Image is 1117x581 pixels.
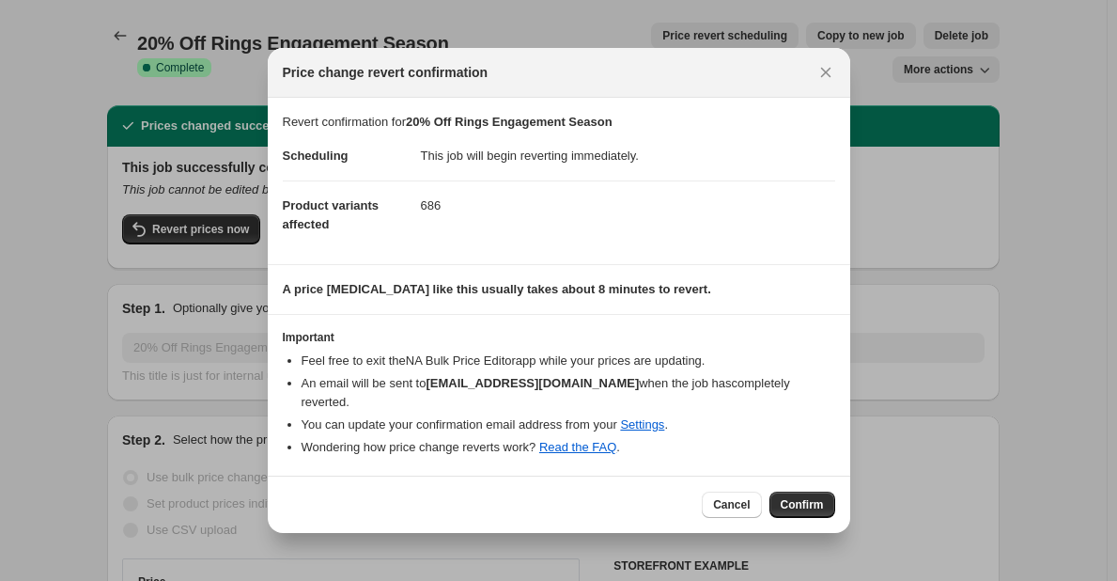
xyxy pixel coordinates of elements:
[769,492,835,518] button: Confirm
[283,149,349,163] span: Scheduling
[283,282,711,296] b: A price [MEDICAL_DATA] like this usually takes about 8 minutes to revert.
[283,330,835,345] h3: Important
[406,115,613,129] b: 20% Off Rings Engagement Season
[781,497,824,512] span: Confirm
[620,417,664,432] a: Settings
[302,374,835,412] li: An email will be sent to when the job has completely reverted .
[302,352,835,370] li: Feel free to exit the NA Bulk Price Editor app while your prices are updating.
[813,59,839,86] button: Close
[283,198,380,231] span: Product variants affected
[302,438,835,457] li: Wondering how price change reverts work? .
[713,497,750,512] span: Cancel
[702,492,761,518] button: Cancel
[426,376,639,390] b: [EMAIL_ADDRESS][DOMAIN_NAME]
[421,181,835,230] dd: 686
[283,63,489,82] span: Price change revert confirmation
[421,132,835,181] dd: This job will begin reverting immediately.
[539,440,616,454] a: Read the FAQ
[283,113,835,132] p: Revert confirmation for
[302,416,835,434] li: You can update your confirmation email address from your .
